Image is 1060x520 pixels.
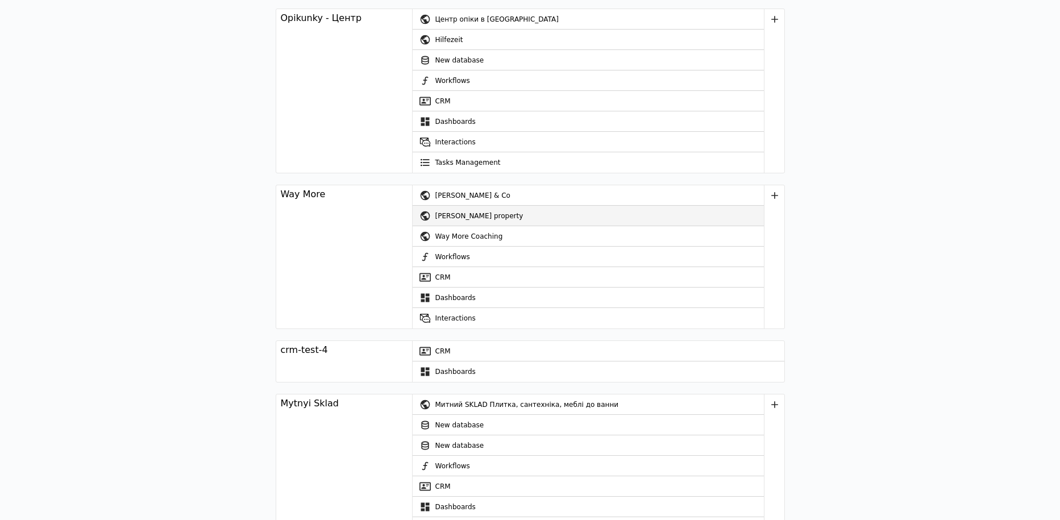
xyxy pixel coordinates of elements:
[435,9,764,30] div: Центр опіки в [GEOGRAPHIC_DATA]
[413,394,764,415] a: Митний SKLAD Плитка, сантехніка, меблі до ванни
[413,341,784,361] a: CRM
[413,247,764,267] a: Workflows
[413,70,764,91] a: Workflows
[413,476,764,497] a: CRM
[413,267,764,288] a: CRM
[413,497,764,517] a: Dashboards
[435,206,764,226] div: [PERSON_NAME] property
[281,397,339,410] div: Mytnyi Sklad
[413,415,764,435] a: New database
[413,435,764,456] a: New database
[413,308,764,328] a: Interactions
[413,30,764,50] a: Hilfezeit
[435,185,764,206] div: [PERSON_NAME] & Co
[413,9,764,30] a: Центр опіки в [GEOGRAPHIC_DATA]
[413,361,784,382] a: Dashboards
[413,206,764,226] a: [PERSON_NAME] property
[413,111,764,132] a: Dashboards
[435,226,764,247] div: Way More Coaching
[413,132,764,152] a: Interactions
[281,188,326,201] div: Way More
[413,185,764,206] a: [PERSON_NAME] & Co
[413,288,764,308] a: Dashboards
[281,343,328,357] div: crm-test-4
[435,394,764,415] div: Митний SKLAD Плитка, сантехніка, меблі до ванни
[413,456,764,476] a: Workflows
[413,91,764,111] a: CRM
[413,152,764,173] a: Tasks Management
[413,50,764,70] a: New database
[281,11,362,25] div: Opikunky - Центр
[435,30,764,50] div: Hilfezeit
[413,226,764,247] a: Way More Coaching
